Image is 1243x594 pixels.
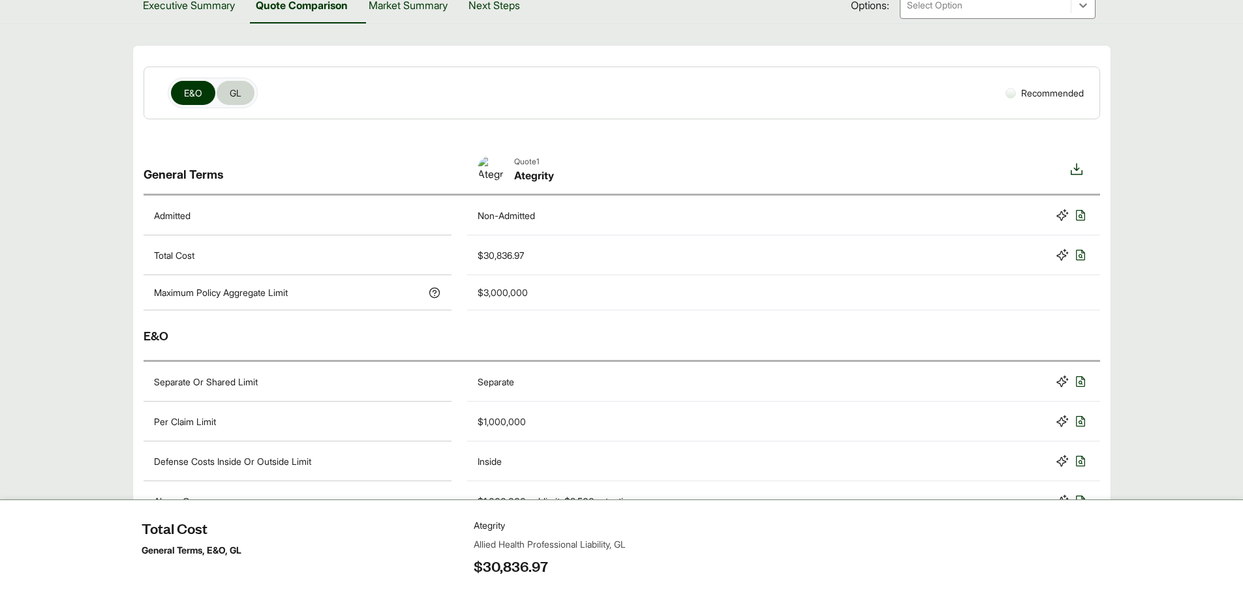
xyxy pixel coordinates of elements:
p: Prior Acts Exclusion [154,574,235,587]
span: Ategrity [514,168,554,183]
div: $3,000,000 [478,286,528,299]
p: Per Claim Limit [154,415,216,428]
p: Total Cost [154,248,194,262]
div: $1,000,000 [478,415,526,428]
button: E&O [171,81,215,105]
div: Separate [478,375,514,389]
button: Download option [1064,156,1090,183]
p: Reporting Requirement [154,534,249,548]
div: Non-Admitted [478,209,535,222]
span: E&O [184,86,202,100]
p: Separate Or Shared Limit [154,375,258,389]
div: General Terms [144,145,452,194]
div: $30,836.97 [478,248,524,262]
img: Ategrity-Logo [478,156,504,182]
p: Abuse Coverage [154,494,223,508]
span: Quote 1 [514,156,554,168]
div: Retroactive date: Inception [478,574,585,587]
div: E&O [144,310,1100,362]
p: Maximum Policy Aggregate Limit [154,286,288,299]
p: Admitted [154,209,191,222]
p: Defense Costs Inside Or Outside Limit [154,454,311,468]
div: $1,000,000 sublimit, $2,500 retention [478,494,634,508]
div: Recommended [1000,81,1089,105]
div: Inside [478,454,502,468]
div: 60 days [478,534,510,548]
button: GL [217,81,254,105]
span: GL [230,86,241,100]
